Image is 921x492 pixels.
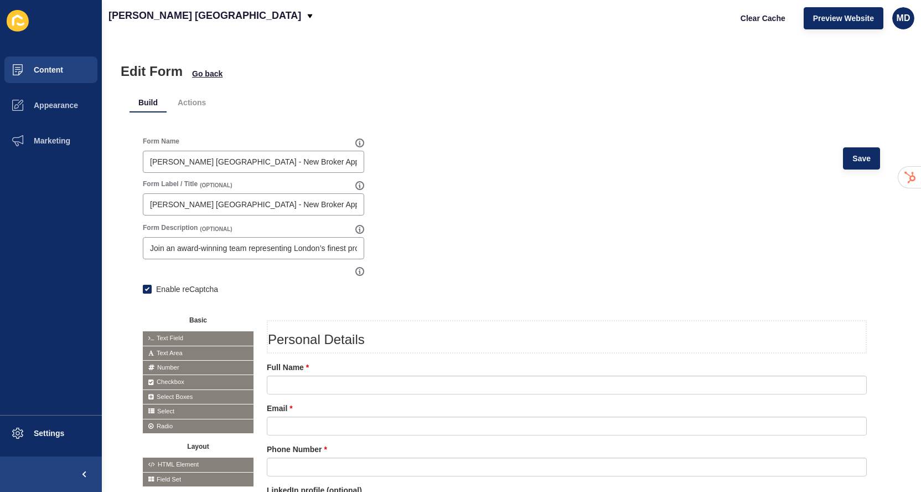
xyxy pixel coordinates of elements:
[731,7,795,29] button: Clear Cache
[143,458,253,471] span: HTML Element
[268,332,866,347] h3: Personal Details
[143,375,253,389] span: Checkbox
[143,404,253,418] span: Select
[143,419,253,433] span: Radio
[143,331,253,345] span: Text Field
[143,312,253,326] button: Basic
[143,390,253,404] span: Select Boxes
[143,473,253,486] span: Field Set
[121,64,183,79] h1: Edit Form
[804,7,883,29] button: Preview Website
[813,13,874,24] span: Preview Website
[143,180,198,188] label: Form Label / Title
[192,68,223,79] button: Go back
[156,284,218,295] label: Enable reCaptcha
[741,13,785,24] span: Clear Cache
[267,403,293,414] label: Email
[169,93,215,112] li: Actions
[852,153,871,164] span: Save
[897,13,910,24] span: MD
[143,137,179,146] label: Form Name
[267,444,327,455] label: Phone Number
[267,362,309,373] label: Full Name
[143,346,253,360] span: Text Area
[143,439,253,452] button: Layout
[200,225,232,233] span: (OPTIONAL)
[143,223,198,232] label: Form Description
[130,93,167,112] li: Build
[143,361,253,375] span: Number
[843,147,880,170] button: Save
[200,182,232,189] span: (OPTIONAL)
[108,2,301,29] p: [PERSON_NAME] [GEOGRAPHIC_DATA]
